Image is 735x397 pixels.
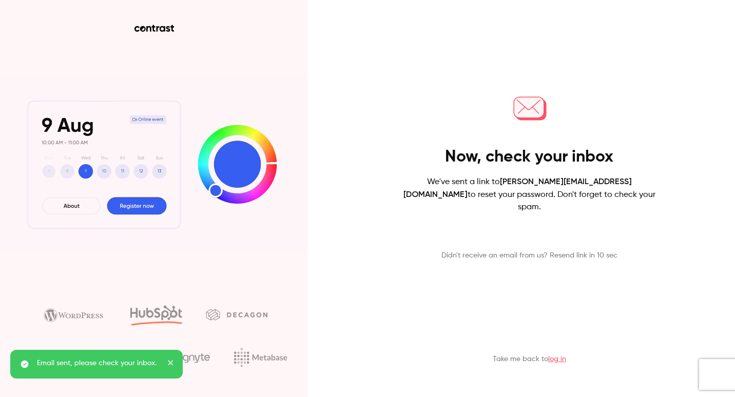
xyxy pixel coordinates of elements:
span: [PERSON_NAME][EMAIL_ADDRESS][DOMAIN_NAME] [403,176,632,199]
p: We've sent a link to to reset your password. Don't forget to check your spam. [396,175,663,213]
img: decagon [206,309,267,320]
button: close [167,358,175,370]
p: Didn't receive an email from us? Resend link in 10 sec [441,250,617,261]
h4: Now, check your inbox [445,147,613,167]
p: Email sent, please check your inbox. [37,358,160,368]
p: Take me back to [493,354,566,364]
a: log in [548,355,566,363]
